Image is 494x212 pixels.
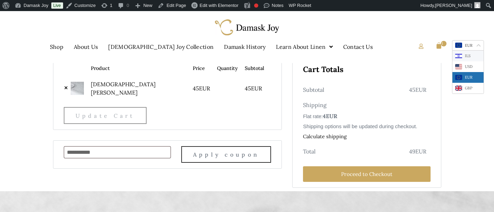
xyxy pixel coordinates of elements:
[465,43,473,48] span: EUR
[409,148,426,155] bdi: 49
[465,86,473,90] div: GBP
[8,39,414,55] nav: Menu
[338,39,378,55] a: Contact Us
[200,3,239,8] span: Edit with Elementor
[64,107,147,124] button: Update Cart
[303,65,430,77] h2: Cart Totals
[415,86,426,93] span: EUR
[91,65,193,75] th: Product
[326,113,337,120] span: EUR
[199,85,210,92] span: EUR
[91,81,156,96] a: [DEMOGRAPHIC_DATA] [PERSON_NAME]
[435,42,445,49] a: 1
[251,85,262,92] span: EUR
[217,65,245,75] th: Quantity
[193,65,217,75] th: Price
[69,39,103,55] a: About Us
[51,2,63,9] a: Live
[245,65,271,75] th: Subtotal
[245,85,262,92] bdi: 45
[71,82,84,95] img: Jewish joy Napkins
[441,41,447,46] span: 1
[271,39,338,55] a: Learn About Linen
[45,39,69,55] a: Shop
[303,166,430,182] a: Proceed to Checkout
[193,85,210,92] bdi: 45
[303,133,347,141] a: Calculate shipping
[465,64,473,69] div: USD
[415,148,426,155] span: EUR
[465,53,470,58] div: ILS
[219,39,271,55] a: Damask History
[465,75,473,80] div: EUR
[254,3,258,8] div: Focus keyphrase not set
[303,123,417,129] span: Shipping options will be updated during checkout.
[103,39,219,55] a: [DEMOGRAPHIC_DATA] Joy Collection
[181,146,271,163] button: Apply coupon
[323,113,337,120] bdi: 4
[303,114,337,119] label: Flat rate:
[435,3,472,8] span: [PERSON_NAME]
[64,84,68,92] a: Remove Jewish joy Napkins from cart
[409,86,426,93] bdi: 45
[217,83,237,93] input: Product quantity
